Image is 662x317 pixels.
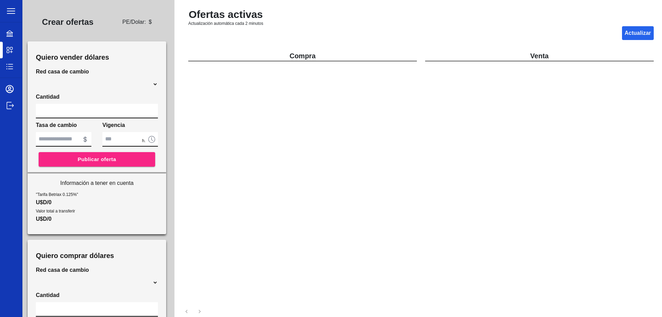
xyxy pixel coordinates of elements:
[42,17,93,28] h3: Crear ofertas
[290,51,316,61] p: Compra
[36,266,158,274] span: Red casa de cambio
[530,51,549,61] p: Venta
[149,18,152,26] span: $
[122,18,152,26] span: PE /Dolar:
[36,209,75,214] span: Valor total a transferir
[36,192,78,197] span: "Tarifa Betriax 0.125%"
[625,29,651,37] p: Actualizar
[142,138,146,143] span: h.
[622,26,654,40] button: Actualizar
[180,306,662,317] nav: pagination navigation
[102,122,125,128] span: Vigencia
[189,8,263,21] h2: Ofertas activas
[36,179,158,187] p: Información a tener en cuenta
[36,122,77,128] span: Tasa de cambio
[188,21,263,26] span: Actualización automática cada 2 minutos
[36,251,114,260] h3: Quiero comprar dólares
[36,93,158,101] span: Cantidad
[36,291,158,299] span: Cantidad
[78,155,116,164] span: Publicar oferta
[36,68,158,76] span: Red casa de cambio
[39,152,155,167] button: Publicar oferta
[36,52,109,62] h3: Quiero vender dólares
[36,215,158,223] p: U$D/0
[36,198,158,207] p: U$D/0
